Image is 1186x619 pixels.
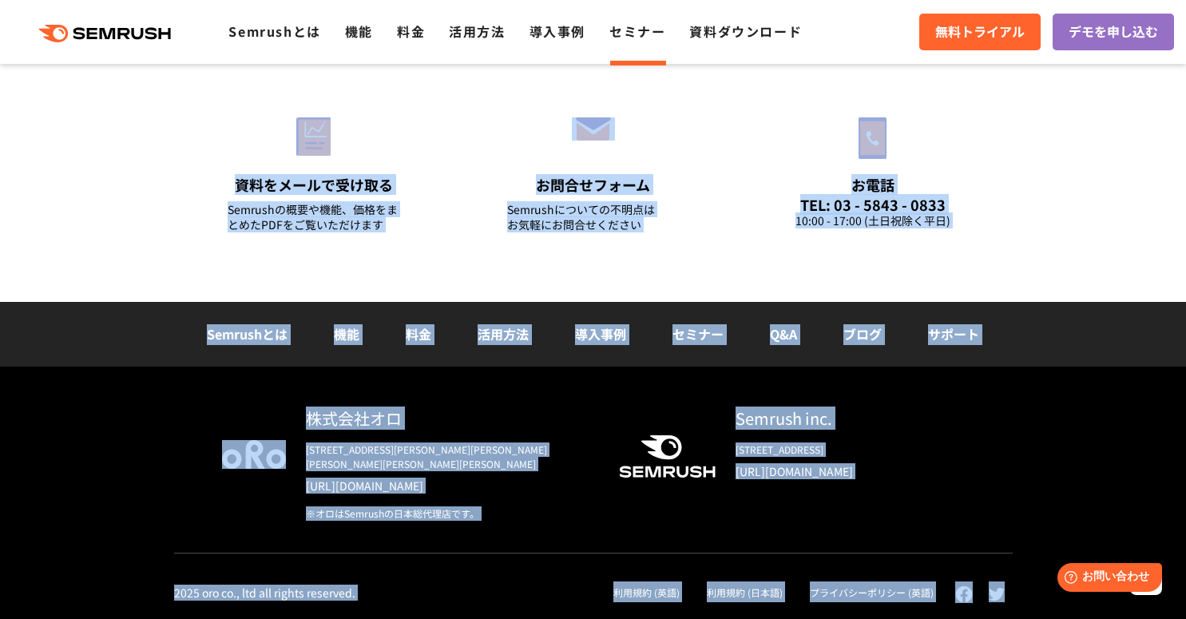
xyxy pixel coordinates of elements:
a: [URL][DOMAIN_NAME] [306,478,593,494]
div: Semrushの概要や機能、価格をまとめたPDFをご覧いただけます [228,202,400,232]
div: お電話 [787,175,959,195]
a: 利用規約 (日本語) [707,585,783,599]
a: プライバシーポリシー (英語) [810,585,934,599]
a: Semrushとは [207,324,288,343]
a: 活用方法 [478,324,529,343]
div: [STREET_ADDRESS] [736,442,965,457]
div: TEL: 03 - 5843 - 0833 [787,196,959,213]
a: お問合せフォーム Semrushについての不明点はお気軽にお問合せください [474,83,713,252]
div: ※オロはSemrushの日本総代理店です。 [306,506,593,521]
div: [STREET_ADDRESS][PERSON_NAME][PERSON_NAME][PERSON_NAME][PERSON_NAME][PERSON_NAME] [306,442,593,471]
iframe: Help widget launcher [1044,557,1168,601]
a: デモを申し込む [1053,14,1174,50]
a: [URL][DOMAIN_NAME] [736,463,965,479]
a: セミナー [672,324,724,343]
div: お問合せフォーム [507,175,680,195]
a: 導入事例 [530,22,585,41]
a: Semrushとは [228,22,320,41]
a: サポート [928,324,979,343]
div: 株式会社オロ [306,407,593,430]
span: 無料トライアル [935,22,1025,42]
a: 資料をメールで受け取る Semrushの概要や機能、価格をまとめたPDFをご覧いただけます [194,83,434,252]
a: 料金 [406,324,431,343]
div: Semrushについての不明点は お気軽にお問合せください [507,202,680,232]
a: 機能 [334,324,359,343]
a: 資料ダウンロード [689,22,802,41]
a: 機能 [345,22,373,41]
a: 導入事例 [575,324,626,343]
div: 10:00 - 17:00 (土日祝除く平日) [787,213,959,228]
a: 料金 [397,22,425,41]
img: twitter [989,588,1005,601]
div: 2025 oro co., ltd all rights reserved. [174,585,355,600]
a: 活用方法 [449,22,505,41]
a: Q&A [770,324,797,343]
a: 無料トライアル [919,14,1041,50]
a: ブログ [843,324,882,343]
a: 利用規約 (英語) [613,585,680,599]
a: セミナー [609,22,665,41]
span: デモを申し込む [1069,22,1158,42]
img: facebook [955,585,973,603]
div: Semrush inc. [736,407,965,430]
div: 資料をメールで受け取る [228,175,400,195]
img: oro company [222,440,286,469]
